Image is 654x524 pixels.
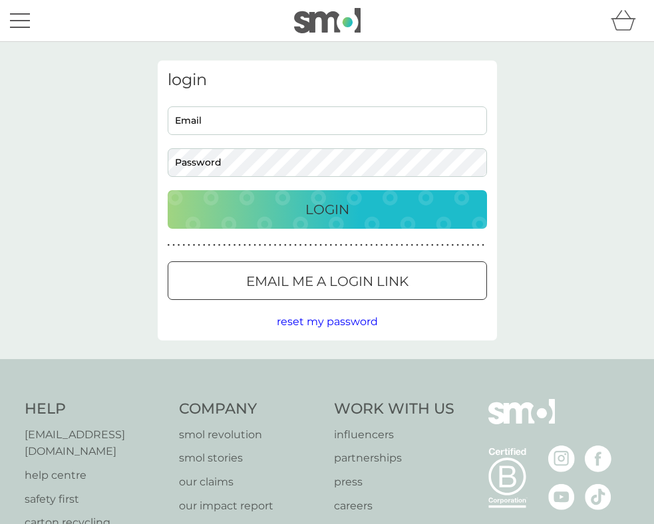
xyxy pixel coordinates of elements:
[188,242,190,249] p: ●
[294,242,297,249] p: ●
[234,242,236,249] p: ●
[365,242,368,249] p: ●
[168,242,170,249] p: ●
[452,242,454,249] p: ●
[334,450,454,467] a: partnerships
[172,242,175,249] p: ●
[360,242,363,249] p: ●
[198,242,200,249] p: ●
[25,426,166,460] a: [EMAIL_ADDRESS][DOMAIN_NAME]
[375,242,378,249] p: ●
[178,242,180,249] p: ●
[421,242,424,249] p: ●
[305,199,349,220] p: Login
[385,242,388,249] p: ●
[238,242,241,249] p: ●
[294,8,361,33] img: smol
[401,242,403,249] p: ●
[585,483,611,510] img: visit the smol Tiktok page
[472,242,474,249] p: ●
[25,467,166,484] a: help centre
[340,242,343,249] p: ●
[350,242,353,249] p: ●
[25,399,166,420] h4: Help
[279,242,281,249] p: ●
[426,242,428,249] p: ●
[304,242,307,249] p: ●
[289,242,292,249] p: ●
[179,399,321,420] h4: Company
[456,242,459,249] p: ●
[319,242,322,249] p: ●
[466,242,469,249] p: ●
[391,242,393,249] p: ●
[269,242,271,249] p: ●
[334,497,454,515] a: careers
[548,446,575,472] img: visit the smol Instagram page
[284,242,287,249] p: ●
[10,8,30,33] button: menu
[330,242,333,249] p: ●
[25,491,166,508] a: safety first
[244,242,246,249] p: ●
[277,315,378,328] span: reset my password
[411,242,414,249] p: ●
[355,242,358,249] p: ●
[179,450,321,467] a: smol stories
[488,399,555,444] img: smol
[179,426,321,444] a: smol revolution
[416,242,418,249] p: ●
[168,70,487,90] h3: login
[277,313,378,330] button: reset my password
[263,242,266,249] p: ●
[315,242,317,249] p: ●
[335,242,337,249] p: ●
[441,242,444,249] p: ●
[345,242,347,249] p: ●
[228,242,231,249] p: ●
[477,242,480,249] p: ●
[179,473,321,491] a: our claims
[193,242,196,249] p: ●
[334,426,454,444] a: influencers
[208,242,211,249] p: ●
[585,446,611,472] img: visit the smol Facebook page
[249,242,251,249] p: ●
[462,242,464,249] p: ●
[446,242,449,249] p: ●
[182,242,185,249] p: ●
[168,261,487,300] button: Email me a login link
[436,242,439,249] p: ●
[274,242,277,249] p: ●
[309,242,312,249] p: ●
[325,242,327,249] p: ●
[548,483,575,510] img: visit the smol Youtube page
[168,190,487,229] button: Login
[381,242,383,249] p: ●
[223,242,226,249] p: ●
[611,7,644,34] div: basket
[213,242,216,249] p: ●
[334,473,454,491] a: press
[218,242,221,249] p: ●
[179,497,321,515] a: our impact report
[203,242,206,249] p: ●
[246,271,409,292] p: Email me a login link
[406,242,409,249] p: ●
[431,242,434,249] p: ●
[396,242,399,249] p: ●
[299,242,302,249] p: ●
[482,242,484,249] p: ●
[371,242,373,249] p: ●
